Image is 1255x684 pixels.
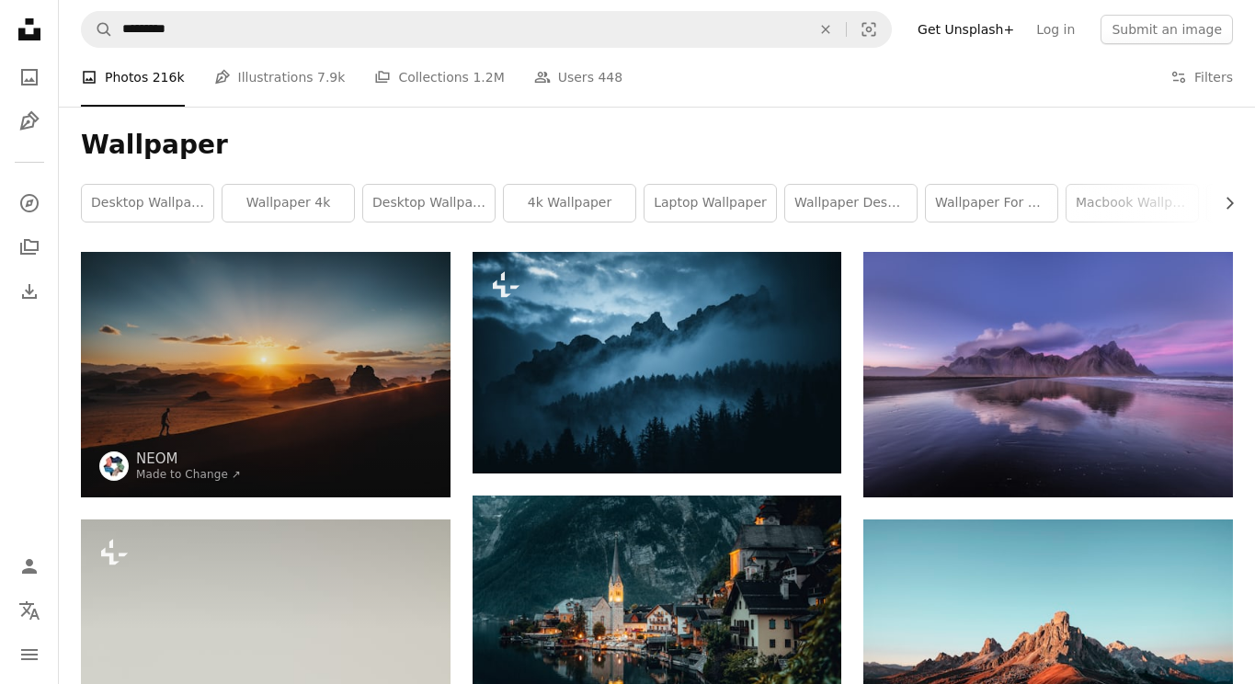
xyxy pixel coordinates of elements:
[11,185,48,222] a: Explore
[11,103,48,140] a: Illustrations
[81,129,1233,162] h1: Wallpaper
[363,185,495,222] a: desktop wallpaper
[785,185,917,222] a: wallpaper desktop
[11,59,48,96] a: Photos
[222,185,354,222] a: wallpaper 4k
[907,15,1025,44] a: Get Unsplash+
[81,252,451,498] img: a person standing on top of a sandy hill
[926,185,1057,222] a: wallpaper for mobile
[598,67,622,87] span: 448
[136,450,241,468] a: NEOM
[1101,15,1233,44] button: Submit an image
[473,67,504,87] span: 1.2M
[11,636,48,673] button: Menu
[1213,185,1233,222] button: scroll list to the right
[473,605,842,621] a: houses near lake
[11,592,48,629] button: Language
[82,185,213,222] a: desktop wallpapers
[863,252,1233,498] img: photo of mountain
[81,11,892,48] form: Find visuals sitewide
[863,634,1233,651] a: brown rock formation under blue sky
[645,185,776,222] a: laptop wallpaper
[805,12,846,47] button: Clear
[473,252,842,473] img: a mountain range covered in fog and clouds
[317,67,345,87] span: 7.9k
[863,366,1233,382] a: photo of mountain
[504,185,635,222] a: 4k wallpaper
[11,229,48,266] a: Collections
[1025,15,1086,44] a: Log in
[374,48,504,107] a: Collections 1.2M
[136,468,241,481] a: Made to Change ↗
[1067,185,1198,222] a: macbook wallpaper
[11,273,48,310] a: Download History
[82,12,113,47] button: Search Unsplash
[11,548,48,585] a: Log in / Sign up
[473,354,842,370] a: a mountain range covered in fog and clouds
[81,366,451,382] a: a person standing on top of a sandy hill
[214,48,346,107] a: Illustrations 7.9k
[99,451,129,481] img: Go to NEOM's profile
[1170,48,1233,107] button: Filters
[534,48,622,107] a: Users 448
[847,12,891,47] button: Visual search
